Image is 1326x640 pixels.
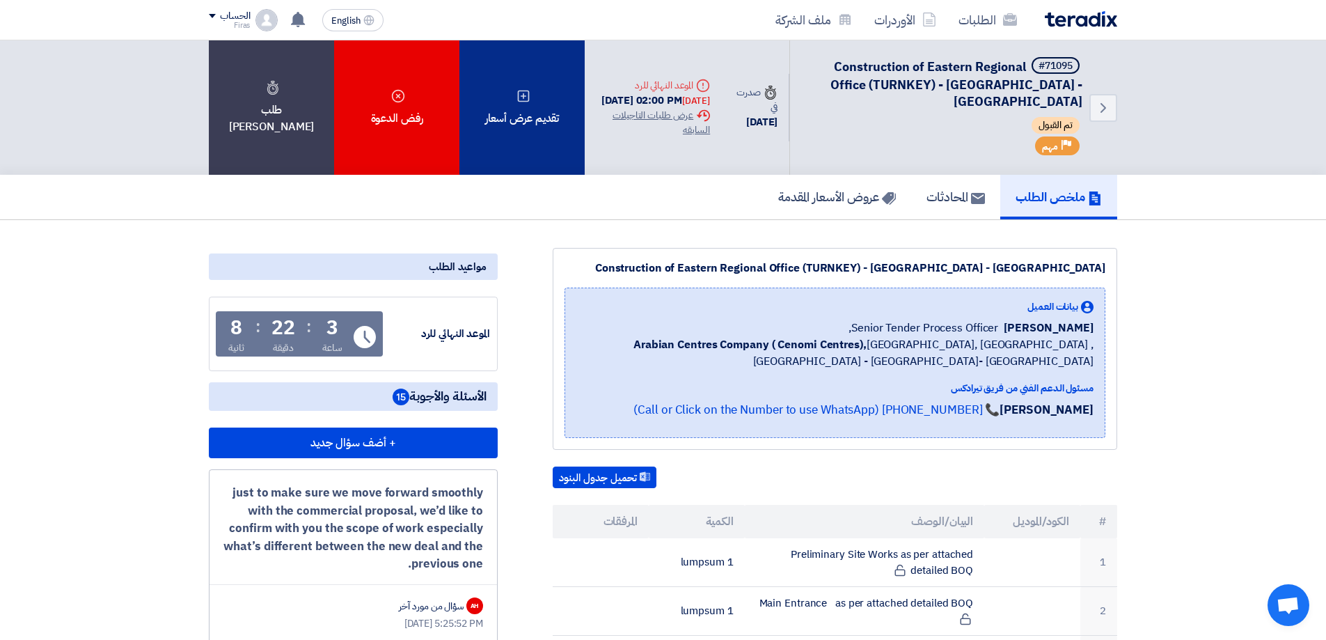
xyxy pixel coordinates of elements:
[334,40,459,175] div: رفض الدعوة
[209,428,498,458] button: + أضف سؤال جديد
[326,318,338,338] div: 3
[596,78,710,93] div: الموعد النهائي للرد
[576,336,1094,370] span: [GEOGRAPHIC_DATA], [GEOGRAPHIC_DATA] ,[GEOGRAPHIC_DATA] - [GEOGRAPHIC_DATA]- [GEOGRAPHIC_DATA]
[273,341,294,355] div: دقيقة
[633,336,867,353] b: Arabian Centres Company ( Cenomi Centres),
[553,505,649,538] th: المرفقات
[682,94,710,108] div: [DATE]
[223,616,483,631] div: [DATE] 5:25:52 PM
[306,314,311,339] div: :
[386,326,490,342] div: الموعد النهائي للرد
[553,467,656,489] button: تحميل جدول البنود
[255,9,278,31] img: profile_test.png
[1000,401,1094,419] strong: [PERSON_NAME]
[1027,299,1078,314] span: بيانات العميل
[596,93,710,109] div: [DATE] 02:00 PM
[911,175,1000,219] a: المحادثات
[1032,117,1080,134] span: تم القبول
[764,3,863,36] a: ملف الشركة
[732,85,778,114] div: صدرت في
[947,3,1028,36] a: الطلبات
[778,189,896,205] h5: عروض الأسعار المقدمة
[745,587,985,636] td: Main Entrance as per attached detailed BOQ
[228,341,244,355] div: ثانية
[459,40,585,175] div: تقديم عرض أسعار
[399,599,464,614] div: سؤال من مورد آخر
[732,114,778,130] div: [DATE]
[1045,11,1117,27] img: Teradix logo
[745,505,985,538] th: البيان/الوصف
[255,314,260,339] div: :
[1000,175,1117,219] a: ملخص الطلب
[565,260,1105,276] div: Construction of Eastern Regional Office (TURNKEY) - [GEOGRAPHIC_DATA] - [GEOGRAPHIC_DATA]
[1042,140,1058,153] span: مهم
[649,505,745,538] th: الكمية
[763,175,911,219] a: عروض الأسعار المقدمة
[745,538,985,587] td: Preliminary Site Works as per attached detailed BOQ
[1004,320,1094,336] span: [PERSON_NAME]
[1080,505,1117,538] th: #
[220,10,250,22] div: الحساب
[466,598,483,614] div: AH
[1268,584,1309,626] a: Open chat
[830,57,1082,111] span: Construction of Eastern Regional Office (TURNKEY) - [GEOGRAPHIC_DATA] - [GEOGRAPHIC_DATA]
[1016,189,1102,205] h5: ملخص الطلب
[1080,538,1117,587] td: 1
[596,108,710,137] div: عرض طلبات التاجيلات السابقه
[393,388,487,405] span: الأسئلة والأجوبة
[863,3,947,36] a: الأوردرات
[633,401,1000,419] a: 📞 [PHONE_NUMBER] (Call or Click on the Number to use WhatsApp)
[393,389,409,405] span: 15
[230,318,242,338] div: 8
[322,341,342,355] div: ساعة
[223,484,483,573] div: just to make sure we move forward smoothly with the commercial proposal, we’d like to confirm wit...
[1080,587,1117,636] td: 2
[926,189,985,205] h5: المحادثات
[209,22,250,29] div: Firas
[649,538,745,587] td: 1 lumpsum
[984,505,1080,538] th: الكود/الموديل
[649,587,745,636] td: 1 lumpsum
[322,9,384,31] button: English
[1039,61,1073,71] div: #71095
[271,318,295,338] div: 22
[209,253,498,280] div: مواعيد الطلب
[331,16,361,26] span: English
[807,57,1082,110] h5: Construction of Eastern Regional Office (TURNKEY) - Nakheel Mall - Dammam
[209,40,334,175] div: طلب [PERSON_NAME]
[849,320,998,336] span: Senior Tender Process Officer,
[576,381,1094,396] div: مسئول الدعم الفني من فريق تيرادكس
